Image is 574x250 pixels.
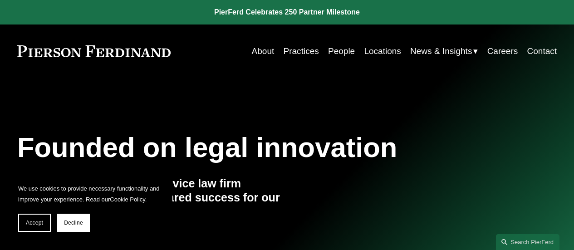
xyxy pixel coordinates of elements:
[527,43,557,60] a: Contact
[328,43,355,60] a: People
[64,220,83,226] span: Decline
[9,174,172,241] section: Cookie banner
[18,183,163,205] p: We use cookies to provide necessary functionality and improve your experience. Read our .
[110,196,145,203] a: Cookie Policy
[410,44,472,59] span: News & Insights
[18,214,51,232] button: Accept
[252,43,275,60] a: About
[496,234,559,250] a: Search this site
[364,43,401,60] a: Locations
[410,43,478,60] a: folder dropdown
[487,43,518,60] a: Careers
[26,220,43,226] span: Accept
[284,43,319,60] a: Practices
[17,132,467,163] h1: Founded on legal innovation
[57,214,90,232] button: Decline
